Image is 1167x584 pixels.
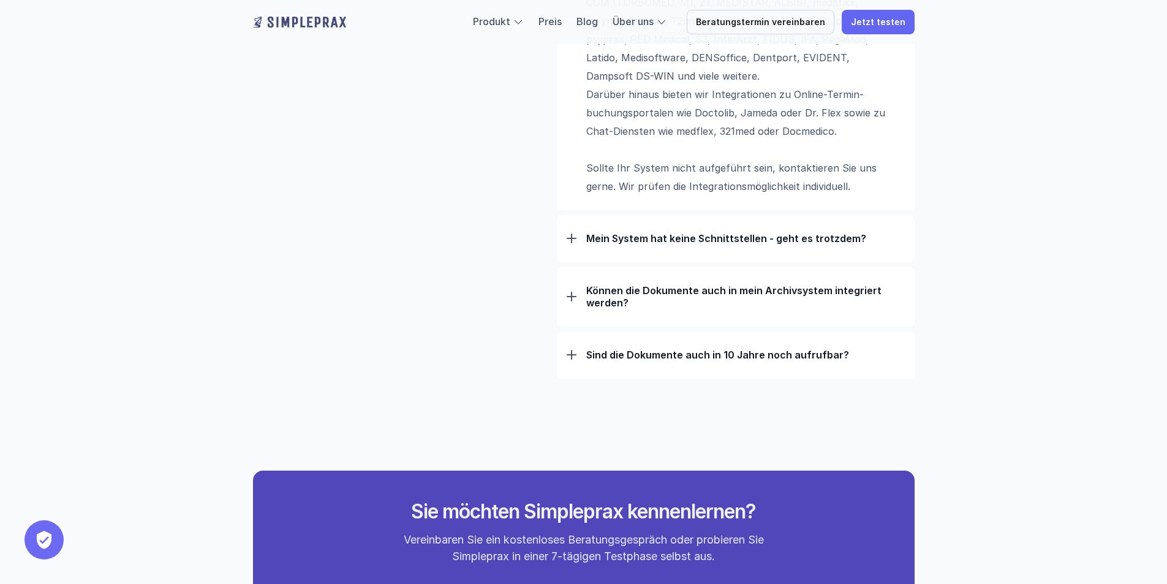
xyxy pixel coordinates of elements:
p: Vereinbaren Sie ein kostenloses Beratungsgespräch oder probieren Sie Simpleprax in einer 7-tägige... [392,531,775,564]
a: Beratungstermin vereinbaren [687,10,834,34]
p: Jetzt testen [851,17,905,28]
a: Preis [538,15,562,28]
p: Sind die Dokumente auch in 10 Jahre noch aufrufbar? [586,349,905,361]
p: Beratungstermin vereinbaren [696,17,825,28]
a: Über uns [613,15,654,28]
h2: Sie möchten Simpleprax kennenlernen? [354,500,814,523]
p: Können die Dokumente auch in mein Archivsystem integriert werden? [586,284,905,309]
a: Jetzt testen [842,10,915,34]
a: Blog [576,15,598,28]
a: Produkt [473,15,510,28]
p: Mein System hat keine Schnittstellen - geht es trotzdem? [586,232,905,245]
